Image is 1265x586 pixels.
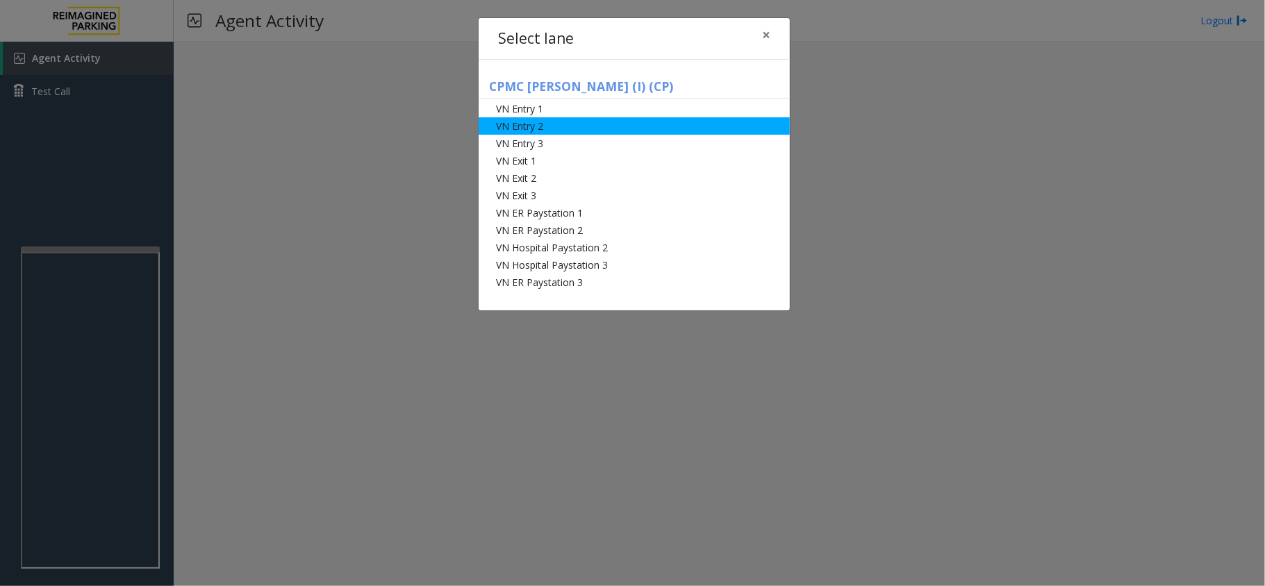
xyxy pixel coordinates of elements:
[479,100,790,117] li: VN Entry 1
[479,274,790,291] li: VN ER Paystation 3
[479,152,790,169] li: VN Exit 1
[479,204,790,221] li: VN ER Paystation 1
[479,187,790,204] li: VN Exit 3
[479,135,790,152] li: VN Entry 3
[479,79,790,99] h5: CPMC [PERSON_NAME] (I) (CP)
[479,169,790,187] li: VN Exit 2
[762,25,770,44] span: ×
[752,18,780,52] button: Close
[479,221,790,239] li: VN ER Paystation 2
[479,117,790,135] li: VN Entry 2
[479,239,790,256] li: VN Hospital Paystation 2
[479,256,790,274] li: VN Hospital Paystation 3
[498,28,574,50] h4: Select lane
